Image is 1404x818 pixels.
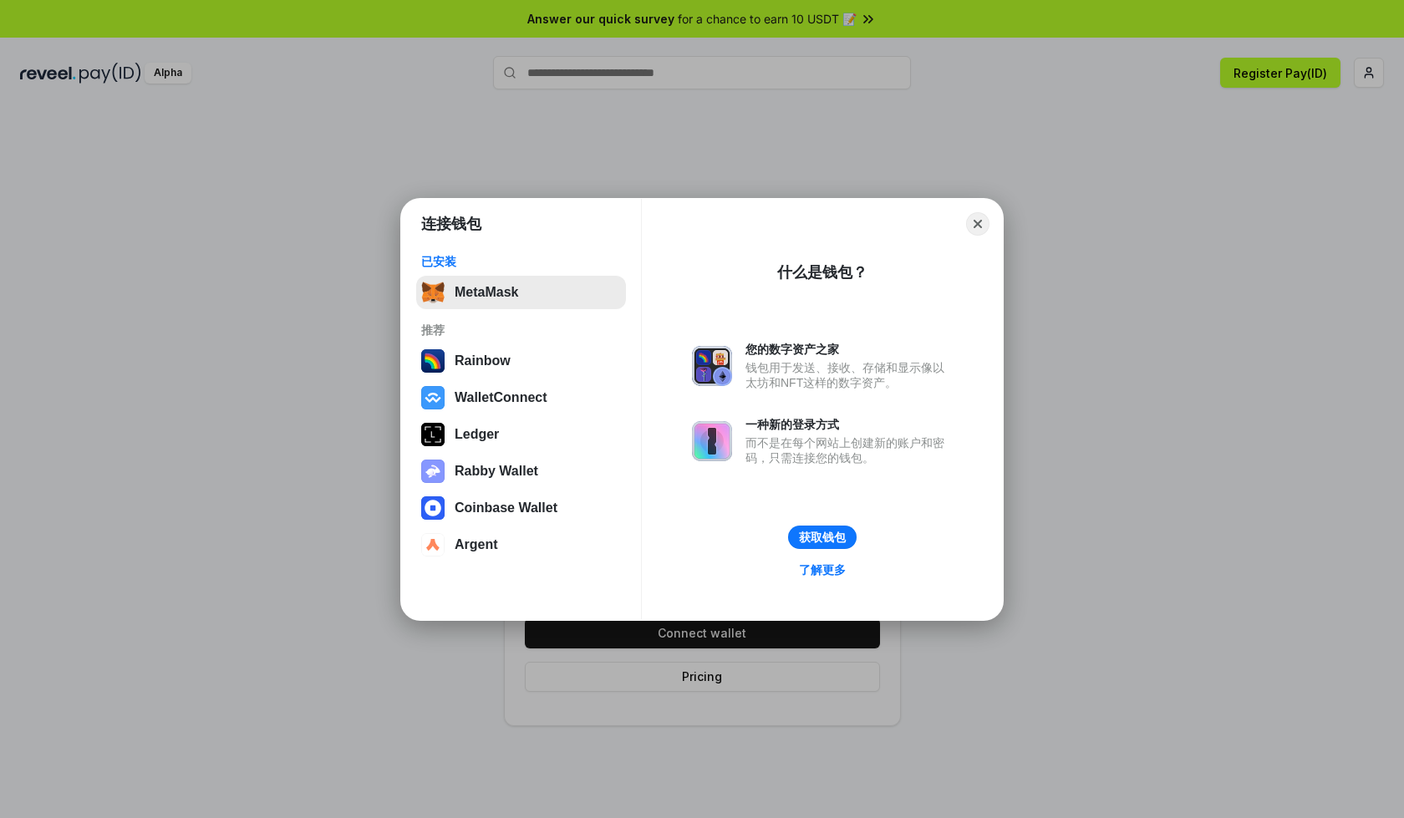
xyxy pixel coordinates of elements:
[692,421,732,461] img: svg+xml,%3Csvg%20xmlns%3D%22http%3A%2F%2Fwww.w3.org%2F2000%2Fsvg%22%20fill%3D%22none%22%20viewBox...
[455,285,518,300] div: MetaMask
[416,418,626,451] button: Ledger
[421,386,445,409] img: svg+xml,%3Csvg%20width%3D%2228%22%20height%3D%2228%22%20viewBox%3D%220%200%2028%2028%22%20fill%3D...
[745,417,953,432] div: 一种新的登录方式
[416,344,626,378] button: Rainbow
[455,353,511,368] div: Rainbow
[421,460,445,483] img: svg+xml,%3Csvg%20xmlns%3D%22http%3A%2F%2Fwww.w3.org%2F2000%2Fsvg%22%20fill%3D%22none%22%20viewBox...
[455,390,547,405] div: WalletConnect
[421,214,481,234] h1: 连接钱包
[788,526,857,549] button: 获取钱包
[421,533,445,556] img: svg+xml,%3Csvg%20width%3D%2228%22%20height%3D%2228%22%20viewBox%3D%220%200%2028%2028%22%20fill%3D...
[421,496,445,520] img: svg+xml,%3Csvg%20width%3D%2228%22%20height%3D%2228%22%20viewBox%3D%220%200%2028%2028%22%20fill%3D...
[455,537,498,552] div: Argent
[455,427,499,442] div: Ledger
[455,500,557,516] div: Coinbase Wallet
[421,423,445,446] img: svg+xml,%3Csvg%20xmlns%3D%22http%3A%2F%2Fwww.w3.org%2F2000%2Fsvg%22%20width%3D%2228%22%20height%3...
[799,562,846,577] div: 了解更多
[416,455,626,488] button: Rabby Wallet
[692,346,732,386] img: svg+xml,%3Csvg%20xmlns%3D%22http%3A%2F%2Fwww.w3.org%2F2000%2Fsvg%22%20fill%3D%22none%22%20viewBox...
[421,281,445,304] img: svg+xml,%3Csvg%20fill%3D%22none%22%20height%3D%2233%22%20viewBox%3D%220%200%2035%2033%22%20width%...
[416,381,626,414] button: WalletConnect
[799,530,846,545] div: 获取钱包
[416,276,626,309] button: MetaMask
[416,528,626,561] button: Argent
[745,342,953,357] div: 您的数字资产之家
[745,360,953,390] div: 钱包用于发送、接收、存储和显示像以太坊和NFT这样的数字资产。
[421,323,621,338] div: 推荐
[455,464,538,479] div: Rabby Wallet
[777,262,867,282] div: 什么是钱包？
[966,212,989,236] button: Close
[416,491,626,525] button: Coinbase Wallet
[789,559,856,581] a: 了解更多
[421,254,621,269] div: 已安装
[421,349,445,373] img: svg+xml,%3Csvg%20width%3D%22120%22%20height%3D%22120%22%20viewBox%3D%220%200%20120%20120%22%20fil...
[745,435,953,465] div: 而不是在每个网站上创建新的账户和密码，只需连接您的钱包。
